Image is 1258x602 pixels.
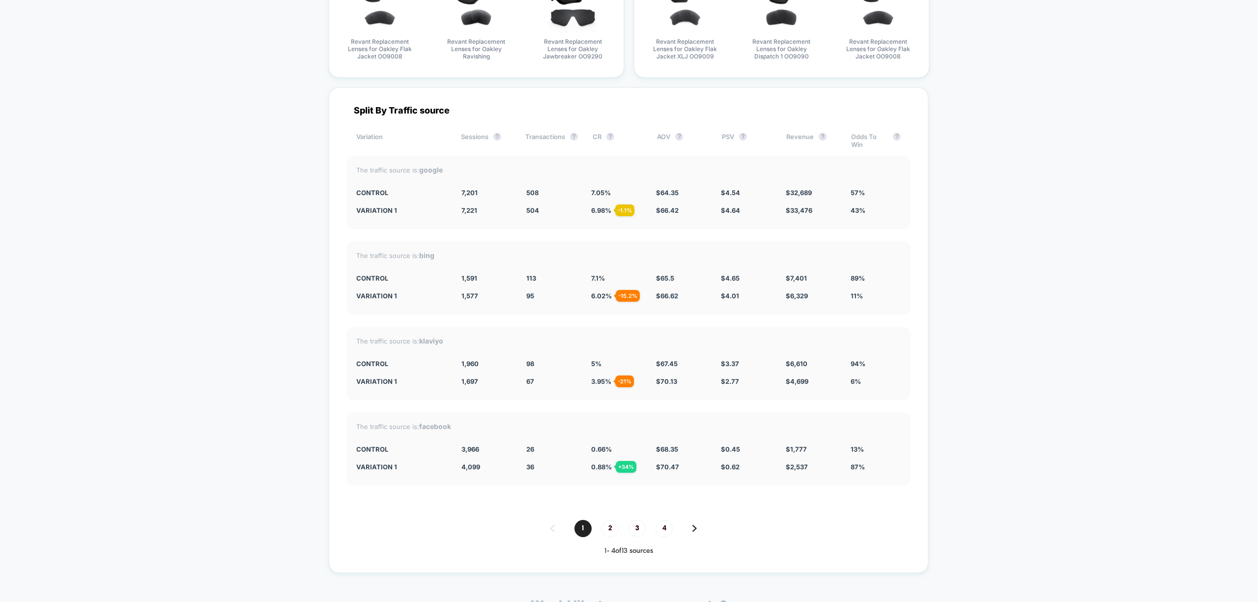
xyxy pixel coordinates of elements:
span: 6.02 % [591,292,612,300]
span: $ 4.65 [721,274,740,282]
div: PSV [722,133,772,148]
span: $ 6,610 [786,360,807,368]
span: 3,966 [461,445,479,453]
span: 3 [629,520,646,537]
span: 3.95 % [591,377,611,385]
div: 43% [851,206,901,214]
span: $ 64.35 [656,189,679,197]
span: 1 [574,520,592,537]
span: 2 [601,520,619,537]
span: $ 4,699 [786,377,808,385]
span: 1,960 [461,360,479,368]
div: Sessions [461,133,511,148]
div: 57% [851,189,901,197]
div: Variation [356,133,446,148]
div: Split By Traffic source [346,105,911,115]
span: Revant Replacement Lenses for Oakley Jawbreaker OO9290 [536,38,610,60]
button: ? [739,133,747,141]
span: $ 0.45 [721,445,740,453]
span: 508 [526,189,539,197]
span: $ 33,476 [786,206,812,214]
span: $ 4.01 [721,292,739,300]
span: $ 1,777 [786,445,807,453]
div: Transactions [525,133,578,148]
span: 504 [526,206,539,214]
span: 1,577 [461,292,478,300]
div: 1 - 4 of 13 sources [346,547,911,555]
div: - 21 % [615,375,634,387]
div: 94% [851,360,901,368]
span: $ 6,329 [786,292,808,300]
div: 11% [851,292,901,300]
span: 5 % [591,360,601,368]
span: $ 70.13 [656,377,677,385]
button: ? [493,133,501,141]
span: 7,201 [461,189,478,197]
div: CONTROL [356,189,447,197]
span: 4,099 [461,463,480,471]
span: 7,221 [461,206,477,214]
span: $ 65.5 [656,274,674,282]
button: ? [606,133,614,141]
span: 95 [526,292,534,300]
div: Odds To Win [851,133,901,148]
span: Revant Replacement Lenses for Oakley Flak Jacket OO9008 [841,38,915,60]
span: 26 [526,445,534,453]
span: $ 70.47 [656,463,679,471]
span: 0.66 % [591,445,612,453]
div: The traffic source is: [356,337,901,345]
div: - 15.2 % [616,290,640,302]
span: $ 4.64 [721,206,740,214]
span: Revant Replacement Lenses for Oakley Ravishing [439,38,513,60]
span: 1,697 [461,377,478,385]
span: $ 66.42 [656,206,679,214]
div: 89% [851,274,901,282]
div: The traffic source is: [356,166,901,174]
button: ? [893,133,901,141]
div: 6% [851,377,901,385]
span: Revant Replacement Lenses for Oakley Flak Jacket OO9008 [343,38,417,60]
span: 1,591 [461,274,477,282]
span: $ 68.35 [656,445,678,453]
span: 4 [656,520,673,537]
strong: google [419,166,443,174]
div: - 1.1 % [615,204,634,216]
span: 67 [526,377,534,385]
span: 0.88 % [591,463,612,471]
div: AOV [657,133,707,148]
span: Revant Replacement Lenses for Oakley Dispatch 1 OO9090 [744,38,818,60]
button: ? [819,133,827,141]
span: 6.98 % [591,206,611,214]
div: CONTROL [356,445,447,453]
div: CONTROL [356,274,447,282]
div: The traffic source is: [356,422,901,430]
div: The traffic source is: [356,251,901,259]
span: 7.05 % [591,189,611,197]
span: $ 4.54 [721,189,740,197]
span: Revant Replacement Lenses for Oakley Flak Jacket XLJ OO9009 [648,38,722,60]
div: 87% [851,463,901,471]
img: pagination forward [692,525,697,532]
span: 36 [526,463,534,471]
button: ? [675,133,683,141]
span: $ 2.77 [721,377,739,385]
div: Revenue [786,133,836,148]
div: Variation 1 [356,206,447,214]
span: 98 [526,360,534,368]
div: CR [593,133,642,148]
span: $ 67.45 [656,360,678,368]
span: $ 2,537 [786,463,808,471]
div: Variation 1 [356,377,447,385]
span: $ 0.62 [721,463,740,471]
span: 113 [526,274,536,282]
button: ? [570,133,578,141]
strong: facebook [419,422,451,430]
span: $ 7,401 [786,274,807,282]
span: $ 3.37 [721,360,739,368]
span: $ 32,689 [786,189,812,197]
div: Variation 1 [356,463,447,471]
div: + 34 % [616,461,636,473]
span: 7.1 % [591,274,605,282]
span: $ 66.62 [656,292,678,300]
strong: klaviyo [419,337,443,345]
